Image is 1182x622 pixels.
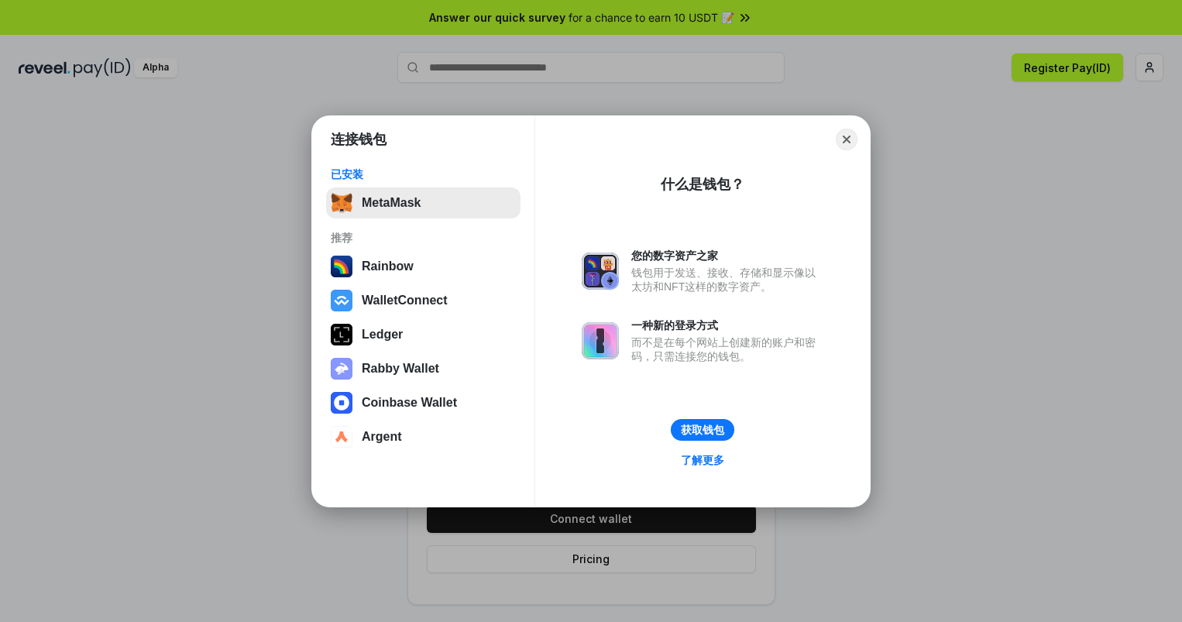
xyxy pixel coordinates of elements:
button: Coinbase Wallet [326,387,521,418]
div: Rabby Wallet [362,362,439,376]
button: 获取钱包 [671,419,734,441]
img: svg+xml,%3Csvg%20fill%3D%22none%22%20height%3D%2233%22%20viewBox%3D%220%200%2035%2033%22%20width%... [331,192,352,214]
div: WalletConnect [362,294,448,308]
img: svg+xml,%3Csvg%20width%3D%22120%22%20height%3D%22120%22%20viewBox%3D%220%200%20120%20120%22%20fil... [331,256,352,277]
a: 了解更多 [672,450,734,470]
button: WalletConnect [326,285,521,316]
div: MetaMask [362,196,421,210]
img: svg+xml,%3Csvg%20xmlns%3D%22http%3A%2F%2Fwww.w3.org%2F2000%2Fsvg%22%20fill%3D%22none%22%20viewBox... [582,253,619,290]
div: 了解更多 [681,453,724,467]
img: svg+xml,%3Csvg%20width%3D%2228%22%20height%3D%2228%22%20viewBox%3D%220%200%2028%2028%22%20fill%3D... [331,392,352,414]
div: 什么是钱包？ [661,175,744,194]
button: Rabby Wallet [326,353,521,384]
div: 您的数字资产之家 [631,249,823,263]
div: 获取钱包 [681,423,724,437]
img: svg+xml,%3Csvg%20width%3D%2228%22%20height%3D%2228%22%20viewBox%3D%220%200%2028%2028%22%20fill%3D... [331,290,352,311]
img: svg+xml,%3Csvg%20xmlns%3D%22http%3A%2F%2Fwww.w3.org%2F2000%2Fsvg%22%20fill%3D%22none%22%20viewBox... [582,322,619,359]
img: svg+xml,%3Csvg%20xmlns%3D%22http%3A%2F%2Fwww.w3.org%2F2000%2Fsvg%22%20width%3D%2228%22%20height%3... [331,324,352,345]
h1: 连接钱包 [331,130,387,149]
img: svg+xml,%3Csvg%20xmlns%3D%22http%3A%2F%2Fwww.w3.org%2F2000%2Fsvg%22%20fill%3D%22none%22%20viewBox... [331,358,352,380]
div: Argent [362,430,402,444]
button: MetaMask [326,187,521,218]
div: Coinbase Wallet [362,396,457,410]
div: Ledger [362,328,403,342]
div: 钱包用于发送、接收、存储和显示像以太坊和NFT这样的数字资产。 [631,266,823,294]
div: 已安装 [331,167,516,181]
div: 推荐 [331,231,516,245]
button: Ledger [326,319,521,350]
div: 一种新的登录方式 [631,318,823,332]
button: Rainbow [326,251,521,282]
button: Argent [326,421,521,452]
img: svg+xml,%3Csvg%20width%3D%2228%22%20height%3D%2228%22%20viewBox%3D%220%200%2028%2028%22%20fill%3D... [331,426,352,448]
div: 而不是在每个网站上创建新的账户和密码，只需连接您的钱包。 [631,335,823,363]
button: Close [836,129,857,150]
div: Rainbow [362,259,414,273]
